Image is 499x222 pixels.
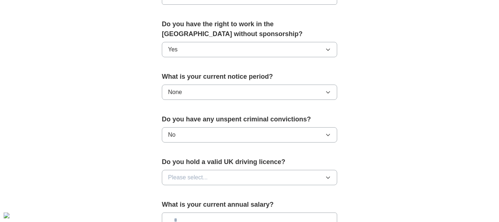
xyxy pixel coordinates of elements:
button: None [162,85,337,100]
span: Please select... [168,173,208,182]
label: What is your current annual salary? [162,200,337,210]
label: Do you have any unspent criminal convictions? [162,114,337,124]
label: What is your current notice period? [162,72,337,82]
span: None [168,88,182,97]
button: Please select... [162,170,337,185]
button: Yes [162,42,337,57]
button: No [162,127,337,143]
div: Cookie consent button [4,213,9,218]
label: Do you have the right to work in the [GEOGRAPHIC_DATA] without sponsorship? [162,19,337,39]
img: Cookie%20settings [4,213,9,218]
span: Yes [168,45,178,54]
label: Do you hold a valid UK driving licence? [162,157,337,167]
span: No [168,131,175,139]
